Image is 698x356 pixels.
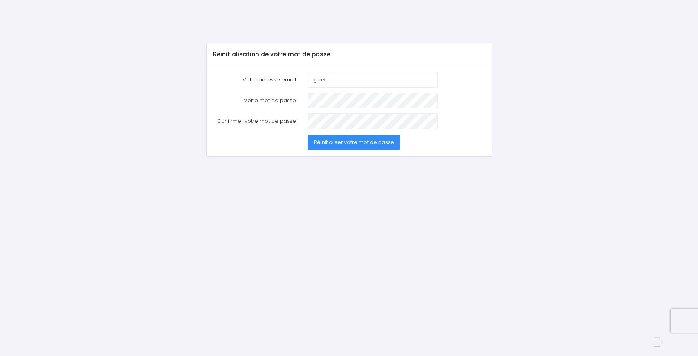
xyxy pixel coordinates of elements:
[207,43,492,65] div: Réinitialisation de votre mot de passe
[207,113,302,129] label: Confirmer votre mot de passe
[314,138,394,146] span: Réinitialiser votre mot de passe
[207,93,302,108] label: Votre mot de passe
[308,135,400,150] button: Réinitialiser votre mot de passe
[207,72,302,88] label: Votre adresse email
